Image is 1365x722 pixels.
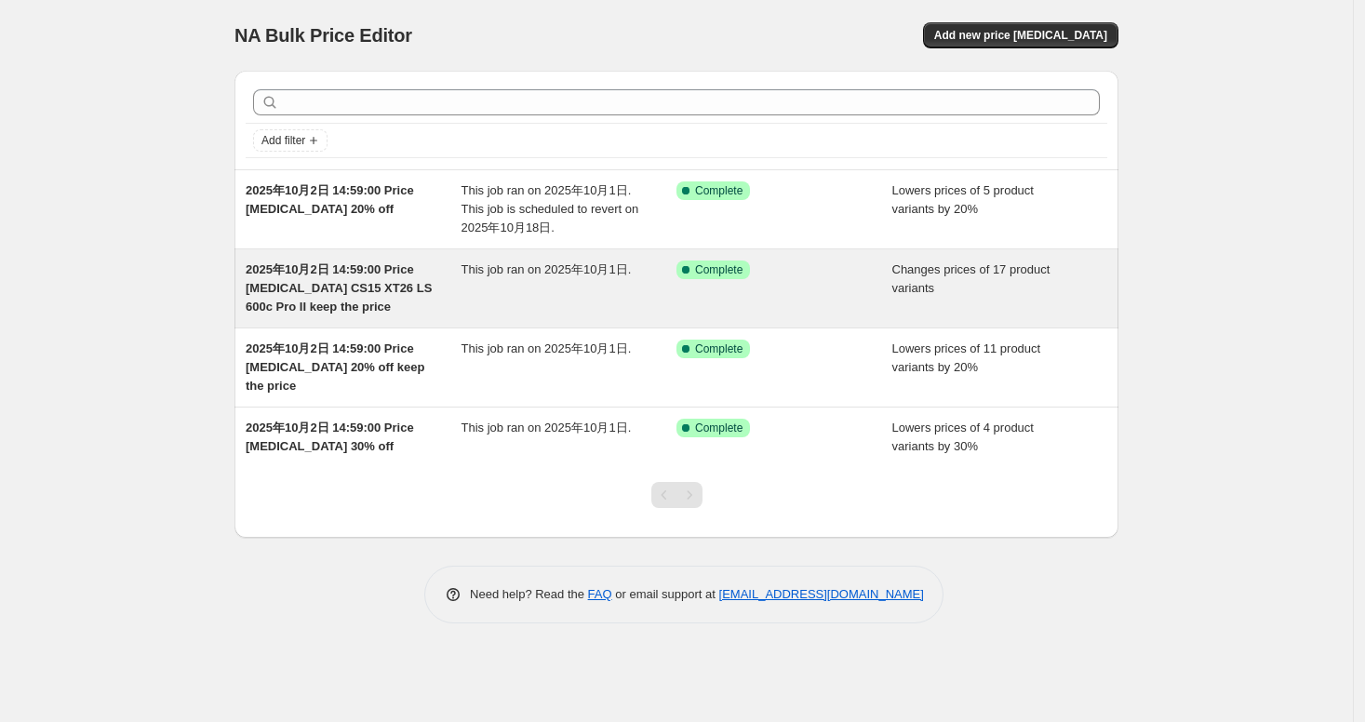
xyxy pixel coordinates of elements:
[246,341,424,393] span: 2025年10月2日 14:59:00 Price [MEDICAL_DATA] 20% off keep the price
[246,421,414,453] span: 2025年10月2日 14:59:00 Price [MEDICAL_DATA] 30% off
[612,587,719,601] span: or email support at
[892,421,1034,453] span: Lowers prices of 4 product variants by 30%
[695,183,743,198] span: Complete
[651,482,703,508] nav: Pagination
[261,133,305,148] span: Add filter
[892,341,1041,374] span: Lowers prices of 11 product variants by 20%
[246,262,432,314] span: 2025年10月2日 14:59:00 Price [MEDICAL_DATA] CS15 XT26 LS 600c Pro II keep the price
[695,341,743,356] span: Complete
[234,25,412,46] span: NA Bulk Price Editor
[934,28,1107,43] span: Add new price [MEDICAL_DATA]
[695,421,743,435] span: Complete
[892,183,1034,216] span: Lowers prices of 5 product variants by 20%
[462,262,632,276] span: This job ran on 2025年10月1日.
[253,129,328,152] button: Add filter
[462,183,639,234] span: This job ran on 2025年10月1日. This job is scheduled to revert on 2025年10月18日.
[923,22,1118,48] button: Add new price [MEDICAL_DATA]
[719,587,924,601] a: [EMAIL_ADDRESS][DOMAIN_NAME]
[588,587,612,601] a: FAQ
[462,421,632,435] span: This job ran on 2025年10月1日.
[246,183,414,216] span: 2025年10月2日 14:59:00 Price [MEDICAL_DATA] 20% off
[892,262,1051,295] span: Changes prices of 17 product variants
[695,262,743,277] span: Complete
[462,341,632,355] span: This job ran on 2025年10月1日.
[470,587,588,601] span: Need help? Read the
